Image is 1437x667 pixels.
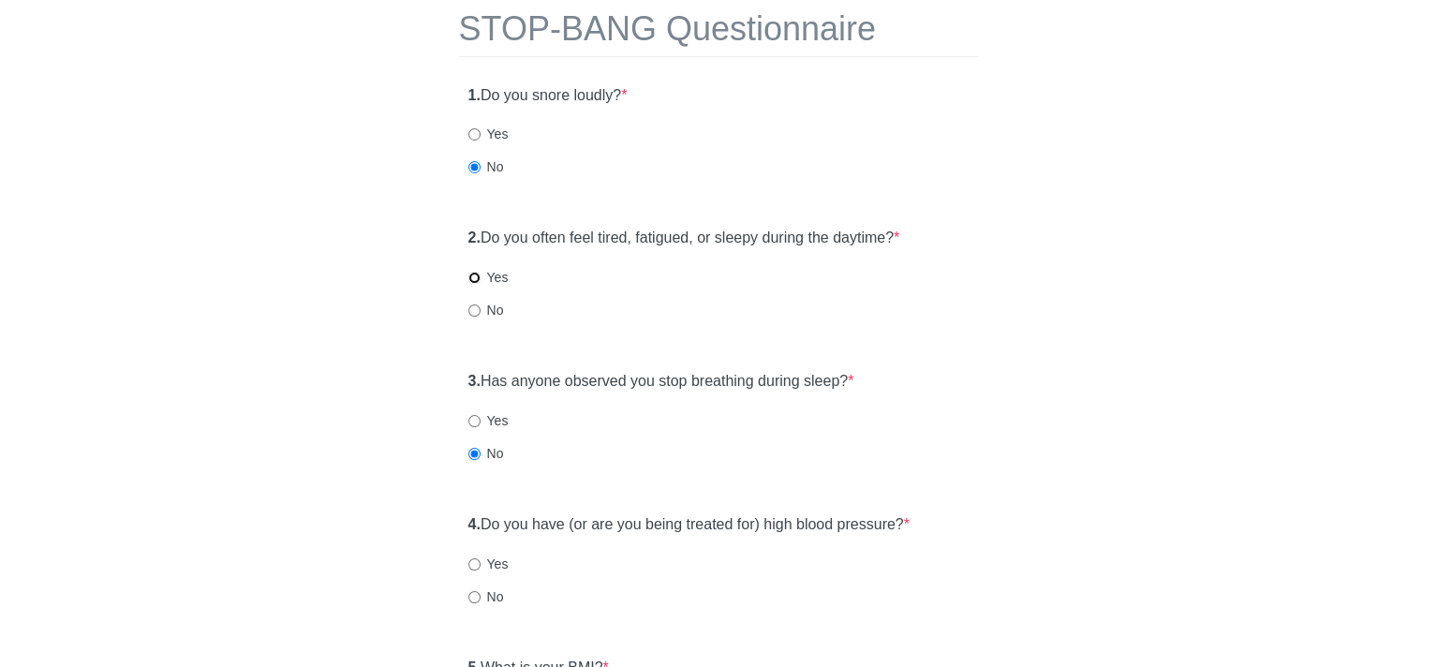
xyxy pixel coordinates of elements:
[468,230,481,245] strong: 2.
[468,591,481,603] input: No
[468,161,481,173] input: No
[468,268,509,287] label: Yes
[468,85,628,107] label: Do you snore loudly?
[468,301,504,319] label: No
[468,587,504,606] label: No
[468,272,481,284] input: Yes
[468,157,504,176] label: No
[468,411,509,430] label: Yes
[468,448,481,460] input: No
[468,514,910,536] label: Do you have (or are you being treated for) high blood pressure?
[468,444,504,463] label: No
[468,87,481,103] strong: 1.
[459,10,979,57] h1: STOP-BANG Questionnaire
[468,373,481,389] strong: 3.
[468,371,854,393] label: Has anyone observed you stop breathing during sleep?
[468,516,481,532] strong: 4.
[468,228,900,249] label: Do you often feel tired, fatigued, or sleepy during the daytime?
[468,415,481,427] input: Yes
[468,304,481,317] input: No
[468,558,481,571] input: Yes
[468,125,509,143] label: Yes
[468,128,481,141] input: Yes
[468,555,509,573] label: Yes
